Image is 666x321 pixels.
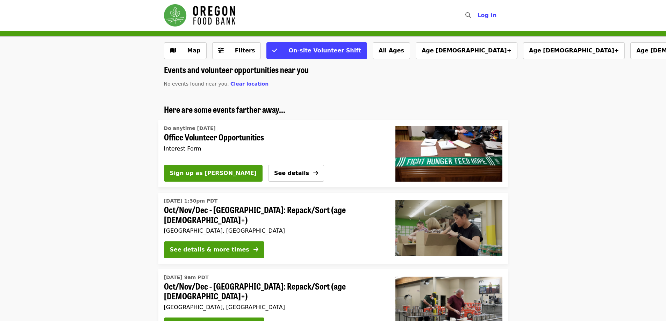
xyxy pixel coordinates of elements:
img: Office Volunteer Opportunities organized by Oregon Food Bank [395,126,502,182]
span: Clear location [230,81,268,87]
button: Age [DEMOGRAPHIC_DATA]+ [416,42,517,59]
button: Filters (0 selected) [212,42,261,59]
div: See details & more times [170,246,249,254]
span: Oct/Nov/Dec - [GEOGRAPHIC_DATA]: Repack/Sort (age [DEMOGRAPHIC_DATA]+) [164,205,384,225]
i: search icon [465,12,471,19]
span: Log in [477,12,496,19]
span: Events and volunteer opportunities near you [164,63,309,75]
span: Here are some events farther away... [164,103,285,115]
a: See details for "Oct/Nov/Dec - Portland: Repack/Sort (age 8+)" [158,193,508,264]
button: On-site Volunteer Shift [266,42,367,59]
img: Oregon Food Bank - Home [164,4,235,27]
button: See details & more times [164,241,264,258]
a: See details for "Office Volunteer Opportunities" [164,123,379,156]
span: Map [187,47,201,54]
input: Search [475,7,481,24]
button: Show map view [164,42,207,59]
span: On-site Volunteer Shift [288,47,361,54]
button: All Ages [373,42,410,59]
span: Sign up as [PERSON_NAME] [170,169,257,177]
img: Oct/Nov/Dec - Portland: Repack/Sort (age 8+) organized by Oregon Food Bank [395,200,502,256]
i: arrow-right icon [313,170,318,176]
i: arrow-right icon [253,246,258,253]
span: Filters [235,47,255,54]
i: map icon [170,47,176,54]
time: [DATE] 9am PDT [164,274,209,281]
button: Age [DEMOGRAPHIC_DATA]+ [523,42,625,59]
span: No events found near you. [164,81,229,87]
button: See details [268,165,324,182]
button: Sign up as [PERSON_NAME] [164,165,263,182]
button: Clear location [230,80,268,88]
i: check icon [272,47,277,54]
span: Office Volunteer Opportunities [164,132,379,142]
span: Interest Form [164,145,201,152]
a: Office Volunteer Opportunities [390,120,508,187]
div: [GEOGRAPHIC_DATA], [GEOGRAPHIC_DATA] [164,304,384,311]
i: sliders-h icon [218,47,224,54]
time: [DATE] 1:30pm PDT [164,197,218,205]
span: Oct/Nov/Dec - [GEOGRAPHIC_DATA]: Repack/Sort (age [DEMOGRAPHIC_DATA]+) [164,281,384,301]
button: Log in [472,8,502,22]
span: Do anytime [DATE] [164,125,216,131]
div: [GEOGRAPHIC_DATA], [GEOGRAPHIC_DATA] [164,227,384,234]
span: See details [274,170,309,176]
